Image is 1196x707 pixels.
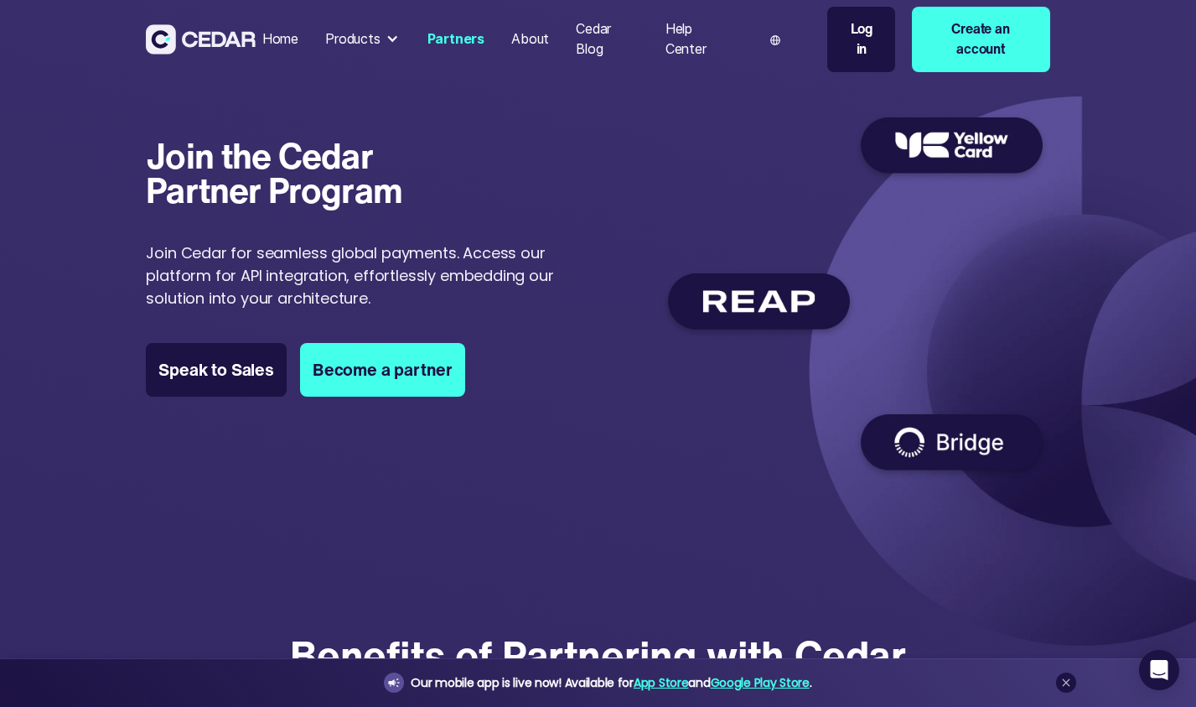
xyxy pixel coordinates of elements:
div: Log in [844,19,878,60]
div: Products [318,23,407,56]
a: About [505,21,556,58]
img: announcement [387,676,401,689]
a: Help Center [659,11,740,68]
a: Home [256,21,305,58]
div: About [511,29,549,49]
a: Become a partner [300,343,465,397]
a: Log in [827,7,895,72]
div: Our mobile app is live now! Available for and . [411,673,811,694]
div: Products [325,29,381,49]
div: Partners [427,29,485,49]
a: Cedar Blog [569,11,645,68]
a: Create an account [912,7,1050,72]
a: App Store [634,674,688,691]
a: Speak to Sales [146,343,287,397]
div: Home [262,29,298,49]
h1: Join the Cedar Partner Program [146,138,414,208]
div: Cedar Blog [576,19,639,60]
p: Join Cedar for seamless global payments. Access our platform for API integration, effortlessly em... [146,242,593,309]
div: Help Center [665,19,733,60]
div: Open Intercom Messenger [1139,650,1179,690]
a: Google Play Store [711,674,810,691]
a: Partners [421,21,492,58]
